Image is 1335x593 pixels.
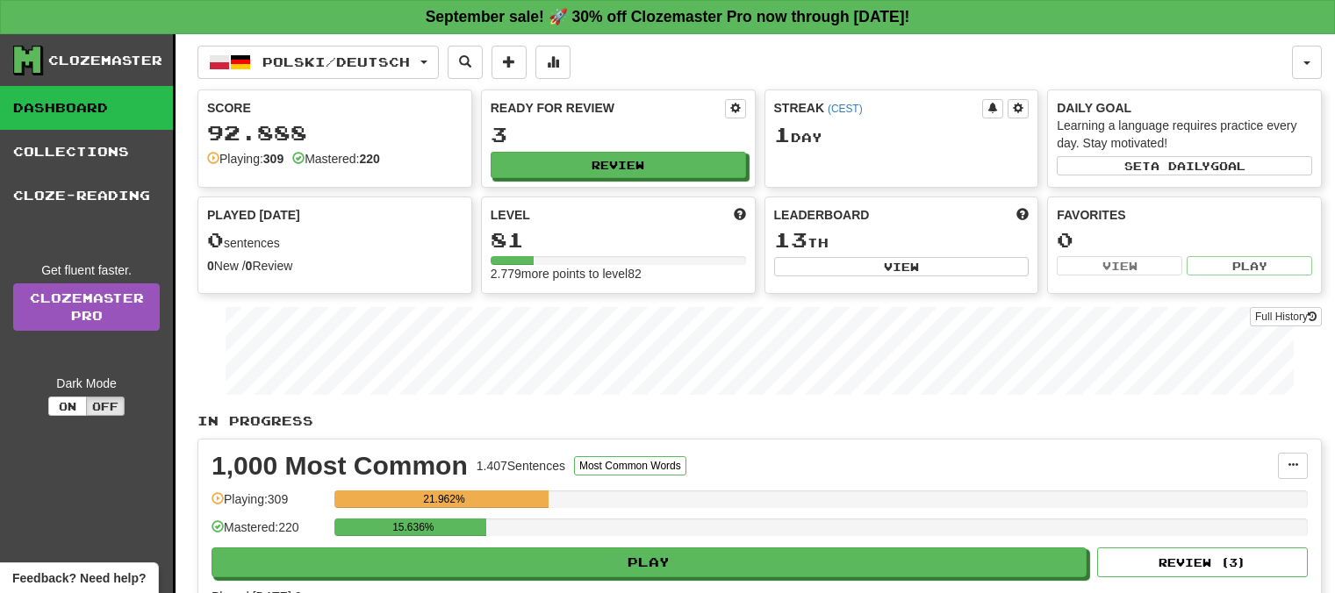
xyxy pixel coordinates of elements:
[1016,206,1029,224] span: This week in points, UTC
[207,259,214,273] strong: 0
[828,103,863,115] a: (CEST)
[263,152,284,166] strong: 309
[491,152,746,178] button: Review
[574,456,686,475] button: Most Common Words
[48,52,162,69] div: Clozemaster
[1057,206,1312,224] div: Favorites
[1057,117,1312,152] div: Learning a language requires practice every day. Stay motivated!
[477,457,565,475] div: 1.407 Sentences
[1250,307,1322,326] button: Full History
[207,206,300,224] span: Played [DATE]
[774,227,807,252] span: 13
[491,265,746,282] div: 2.779 more points to level 82
[774,206,870,224] span: Leaderboard
[734,206,746,224] span: Score more points to level up
[86,397,125,416] button: Off
[197,412,1322,430] p: In Progress
[1151,160,1210,172] span: a daily
[246,259,253,273] strong: 0
[207,122,463,144] div: 92.888
[1057,256,1182,275] button: View
[292,150,380,168] div: Mastered:
[262,54,410,69] span: Polski / Deutsch
[340,490,548,508] div: 21.962%
[212,490,326,519] div: Playing: 309
[212,518,326,547] div: Mastered: 220
[1057,229,1312,251] div: 0
[212,547,1087,577] button: Play
[774,99,983,117] div: Streak
[13,375,160,392] div: Dark Mode
[492,46,527,79] button: Add sentence to collection
[774,229,1030,252] div: th
[207,227,224,252] span: 0
[448,46,483,79] button: Search sentences
[491,124,746,146] div: 3
[48,397,87,416] button: On
[774,122,791,146] span: 1
[207,99,463,117] div: Score
[340,518,486,536] div: 15.636%
[13,261,160,279] div: Get fluent faster.
[774,257,1030,276] button: View
[1187,256,1312,275] button: Play
[13,283,160,331] a: ClozemasterPro
[426,8,910,25] strong: September sale! 🚀 30% off Clozemaster Pro now through [DATE]!
[535,46,571,79] button: More stats
[207,229,463,252] div: sentences
[491,99,725,117] div: Ready for Review
[491,206,530,224] span: Level
[359,152,379,166] strong: 220
[12,569,146,587] span: Open feedback widget
[1097,547,1308,577] button: Review (3)
[1057,156,1312,175] button: Seta dailygoal
[207,257,463,275] div: New / Review
[207,150,284,168] div: Playing:
[197,46,439,79] button: Polski/Deutsch
[774,124,1030,146] div: Day
[212,453,468,479] div: 1,000 Most Common
[1057,99,1312,117] div: Daily Goal
[491,229,746,251] div: 81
